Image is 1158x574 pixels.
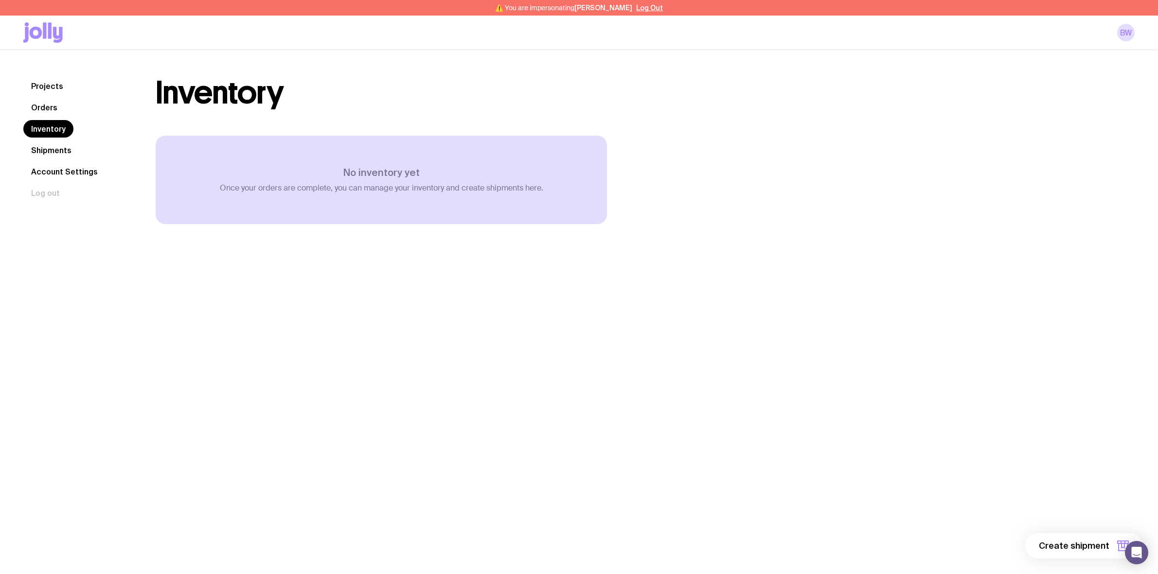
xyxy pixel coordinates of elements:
span: [PERSON_NAME] [574,4,632,12]
a: Shipments [23,141,79,159]
button: Create shipment [1025,533,1142,558]
a: Projects [23,77,71,95]
h3: No inventory yet [220,167,543,178]
h1: Inventory [156,77,284,108]
span: ⚠️ You are impersonating [495,4,632,12]
button: Log out [23,184,68,202]
a: BW [1117,24,1135,41]
p: Once your orders are complete, you can manage your inventory and create shipments here. [220,183,543,193]
div: Open Intercom Messenger [1125,541,1148,564]
span: Create shipment [1039,540,1109,552]
a: Orders [23,99,65,116]
a: Account Settings [23,163,106,180]
button: Log Out [636,4,663,12]
a: Inventory [23,120,73,138]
